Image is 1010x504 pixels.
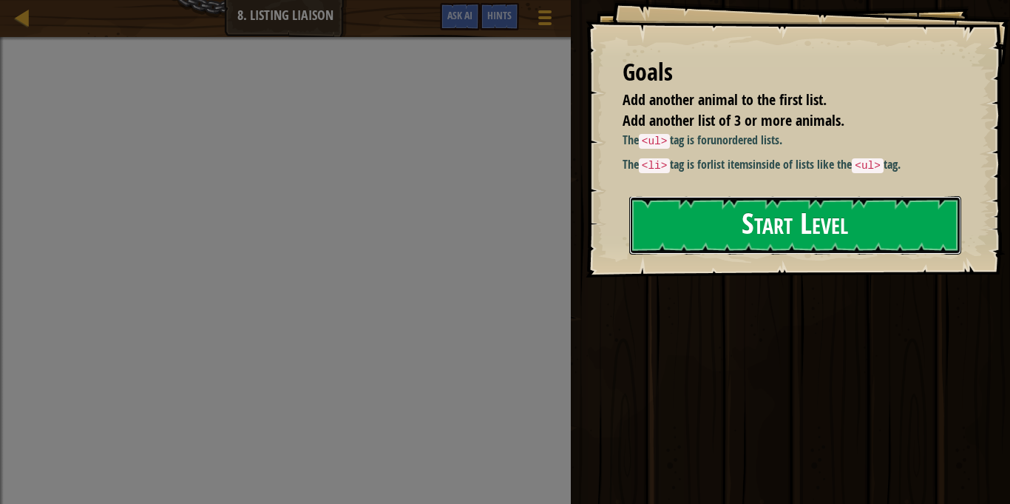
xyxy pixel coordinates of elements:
[629,196,961,255] button: Start Level
[639,134,671,149] code: <ul>
[623,90,827,110] span: Add another animal to the first list.
[487,8,512,22] span: Hints
[639,158,671,173] code: <li>
[447,8,472,22] span: Ask AI
[623,132,958,149] p: The tag is for .
[440,3,480,30] button: Ask AI
[623,110,844,130] span: Add another list of 3 or more animals.
[526,3,563,38] button: Show game menu
[711,156,753,172] strong: list items
[711,132,779,148] strong: unordered lists
[852,158,884,173] code: <ul>
[604,90,955,111] li: Add another animal to the first list.
[623,56,958,90] div: Goals
[623,156,958,174] p: The tag is for inside of lists like the tag.
[604,110,955,132] li: Add another list of 3 or more animals.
